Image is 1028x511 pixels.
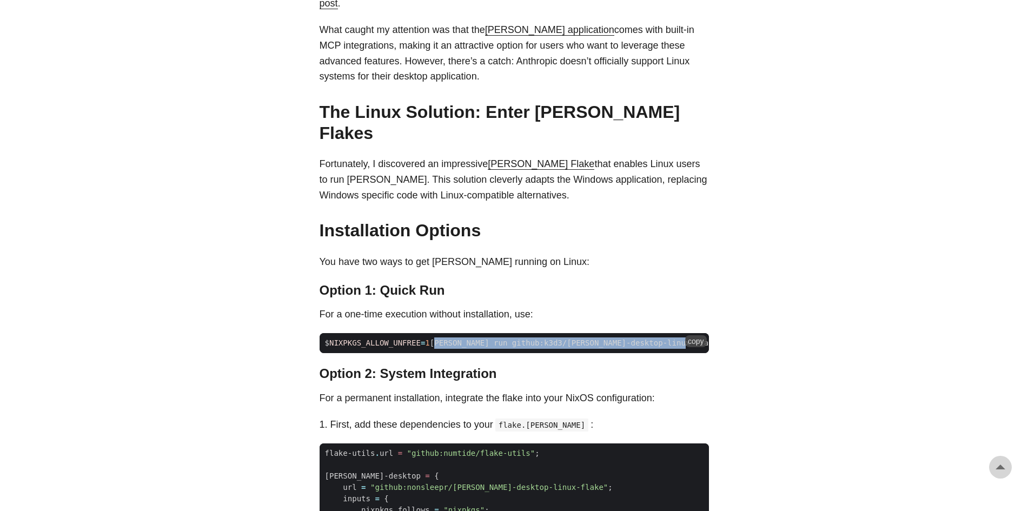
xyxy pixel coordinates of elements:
[320,307,709,322] p: For a one-time execution without installation, use:
[320,22,709,84] p: What caught my attention was that the comes with built-in MCP integrations, making it an attracti...
[425,339,429,347] span: 1
[384,494,388,503] span: {
[608,483,612,492] span: ;
[320,254,709,270] p: You have two ways to get [PERSON_NAME] running on Linux:
[325,449,375,457] span: flake-utils
[407,449,535,457] span: "github:numtide/flake-utils"
[343,483,356,492] span: url
[370,483,608,492] span: "github:nonsleepr/[PERSON_NAME]-desktop-linux-flake"
[375,494,379,503] span: =
[330,417,709,433] li: First, add these dependencies to your :
[434,472,439,480] span: {
[320,220,709,241] h2: Installation Options
[380,449,393,457] span: url
[320,366,709,382] h3: Option 2: System Integration
[329,339,421,347] span: NIXPKGS_ALLOW_UNFREE
[425,472,429,480] span: =
[320,283,709,298] h3: Option 1: Quick Run
[325,472,421,480] span: [PERSON_NAME]-desktop
[989,456,1012,479] a: go to top
[320,156,709,203] p: Fortunately, I discovered an impressive that enables Linux users to run [PERSON_NAME]. This solut...
[320,102,709,143] h2: The Linux Solution: Enter [PERSON_NAME] Flakes
[485,24,614,35] a: [PERSON_NAME] application
[320,337,765,349] span: $ [PERSON_NAME] run github:k3d3/[PERSON_NAME]-desktop-linux-flake --impure
[685,335,707,347] button: copy
[343,494,370,503] span: inputs
[375,449,379,457] span: .
[488,158,594,169] a: [PERSON_NAME] Flake
[320,390,709,406] p: For a permanent installation, integrate the flake into your NixOS configuration:
[361,483,366,492] span: =
[398,449,402,457] span: =
[535,449,539,457] span: ;
[495,419,589,432] code: flake.[PERSON_NAME]
[421,339,425,347] span: =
